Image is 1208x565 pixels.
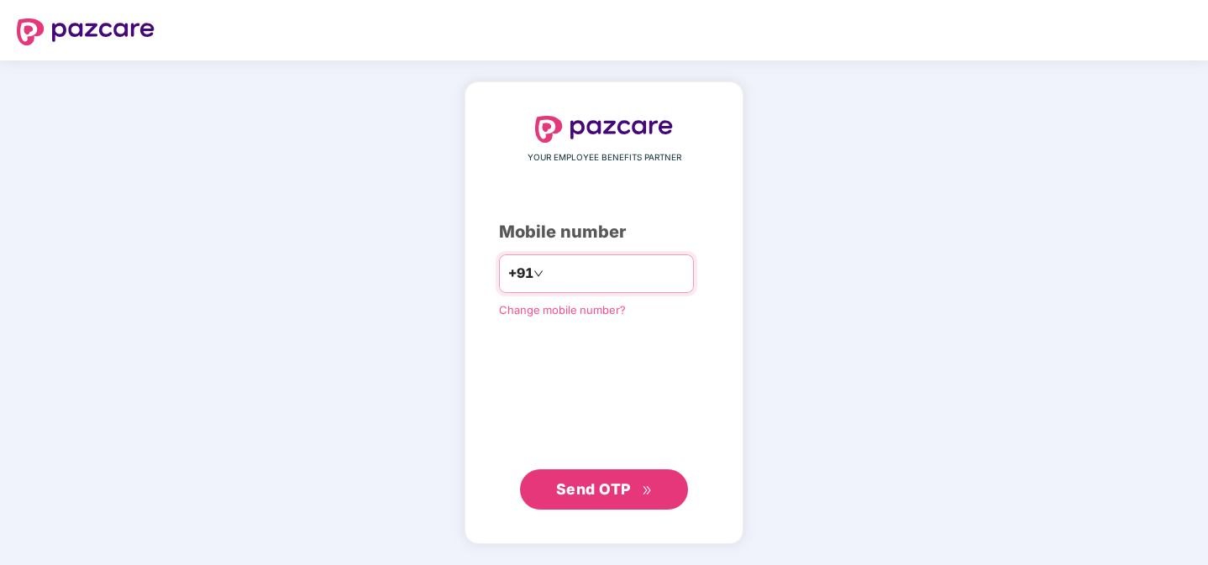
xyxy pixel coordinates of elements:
button: Send OTPdouble-right [520,469,688,510]
span: Send OTP [556,480,631,498]
span: double-right [642,485,653,496]
img: logo [535,116,673,143]
span: down [533,269,544,279]
span: +91 [508,263,533,284]
img: logo [17,18,155,45]
span: YOUR EMPLOYEE BENEFITS PARTNER [528,151,681,165]
a: Change mobile number? [499,303,626,317]
div: Mobile number [499,219,709,245]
